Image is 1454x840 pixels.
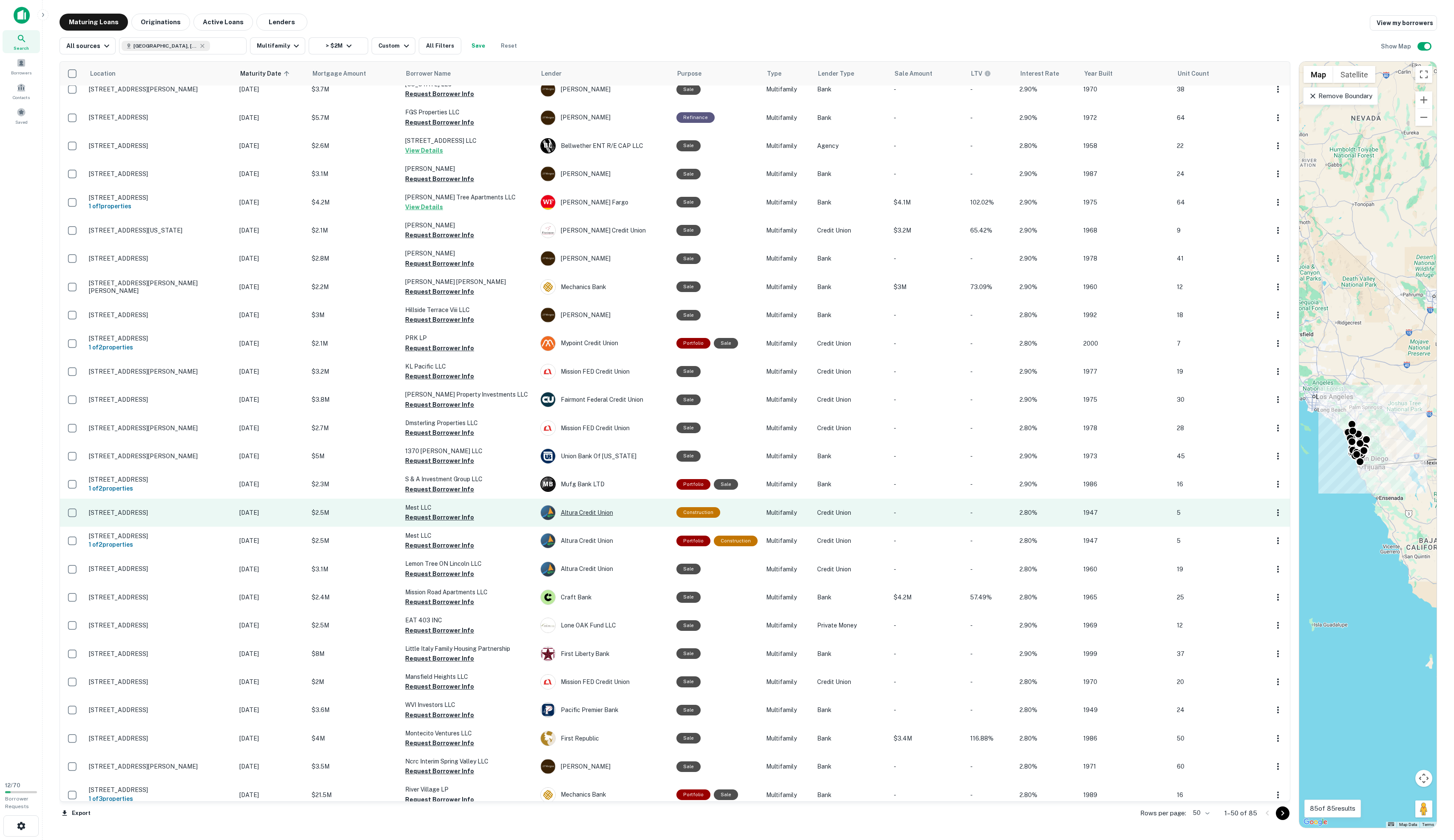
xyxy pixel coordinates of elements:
[89,114,231,121] p: [STREET_ADDRESS]
[405,136,532,145] p: [STREET_ADDRESS] LLC
[312,282,397,292] p: $2.2M
[89,85,231,93] p: [STREET_ADDRESS][PERSON_NAME]
[895,68,943,79] span: Sale Amount
[676,423,701,433] div: Sale
[971,69,991,78] span: LTVs displayed on the website are for informational purposes only and may be reported incorrectly...
[256,14,307,31] button: Lenders
[817,113,885,122] p: Bank
[894,367,962,376] p: -
[540,364,668,379] div: Mission FED Credit Union
[405,333,532,343] p: PRK LP
[66,41,112,51] div: All sources
[1299,62,1437,828] div: 0 0
[766,85,809,94] p: Multifamily
[419,37,461,54] button: All Filters
[239,508,303,517] p: [DATE]
[817,423,885,433] p: Credit Union
[676,253,701,264] div: Sale
[966,62,1015,85] th: LTVs displayed on the website are for informational purposes only and may be reported incorrectly...
[540,392,668,407] div: Fairmont Federal Credit Union
[3,79,40,102] a: Contacts
[1177,339,1262,348] p: 7
[312,141,397,150] p: $2.6M
[813,62,889,85] th: Lender Type
[817,141,885,150] p: Agency
[11,69,31,76] span: Borrowers
[85,62,235,85] th: Location
[405,428,474,438] button: Request Borrower Info
[1020,339,1075,348] p: 2.80%
[817,367,885,376] p: Credit Union
[89,476,231,483] p: [STREET_ADDRESS]
[1303,66,1333,83] button: Show street map
[540,166,668,182] div: [PERSON_NAME]
[405,400,474,410] button: Request Borrower Info
[1083,113,1168,122] p: 1972
[766,339,809,348] p: Multifamily
[405,117,474,128] button: Request Borrower Info
[676,112,715,123] div: This loan purpose was for refinancing
[312,339,397,348] p: $2.1M
[541,364,555,379] img: picture
[1020,480,1075,489] p: 2.90%
[312,198,397,207] p: $4.2M
[405,305,532,315] p: Hillside Terrace Viii LLC
[14,45,29,51] span: Search
[60,37,116,54] button: All sources
[766,282,809,292] p: Multifamily
[1333,66,1375,83] button: Show satellite imagery
[894,395,962,404] p: -
[250,37,305,54] button: Multifamily
[676,225,701,236] div: Sale
[239,254,303,263] p: [DATE]
[312,480,397,489] p: $2.3M
[766,226,809,235] p: Multifamily
[405,230,474,240] button: Request Borrower Info
[970,114,973,121] span: -
[766,113,809,122] p: Multifamily
[405,202,443,212] button: View Details
[817,339,885,348] p: Credit Union
[89,255,231,262] p: [STREET_ADDRESS]
[1083,395,1168,404] p: 1975
[541,167,555,181] img: picture
[1020,367,1075,376] p: 2.90%
[239,480,303,489] p: [DATE]
[894,451,962,461] p: -
[1177,451,1262,461] p: 45
[676,451,701,461] div: Sale
[766,423,809,433] p: Multifamily
[1015,62,1079,85] th: Interest Rate
[970,368,973,375] span: -
[540,251,668,266] div: [PERSON_NAME]
[239,451,303,461] p: [DATE]
[1415,91,1432,108] button: Zoom in
[239,113,303,122] p: [DATE]
[405,390,532,399] p: [PERSON_NAME] Property Investments LLC
[1415,66,1432,83] button: Toggle fullscreen view
[676,169,701,179] div: Sale
[541,308,555,322] img: picture
[193,14,253,31] button: Active Loans
[766,310,809,320] p: Multifamily
[714,338,738,349] div: Sale
[970,170,973,177] span: -
[1083,226,1168,235] p: 1968
[89,142,231,150] p: [STREET_ADDRESS]
[312,226,397,235] p: $2.1M
[1020,85,1075,94] p: 2.90%
[239,169,303,179] p: [DATE]
[1415,109,1432,126] button: Zoom out
[766,508,809,517] p: Multifamily
[541,251,555,266] img: picture
[817,254,885,263] p: Bank
[378,41,411,51] div: Custom
[970,86,973,93] span: -
[894,423,962,433] p: -
[405,362,532,371] p: KL Pacific LLC
[1020,282,1075,292] p: 2.90%
[817,282,885,292] p: Bank
[312,395,397,404] p: $3.8M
